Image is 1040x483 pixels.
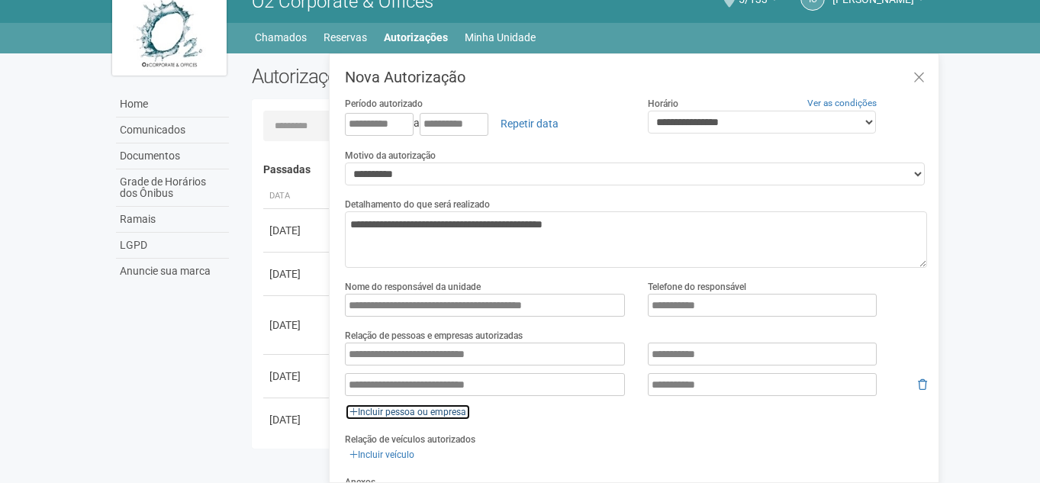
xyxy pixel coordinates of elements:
label: Relação de veículos autorizados [345,433,475,446]
a: Incluir veículo [345,446,419,463]
a: LGPD [116,233,229,259]
div: [DATE] [269,266,326,282]
a: Ver as condições [807,98,877,108]
h3: Nova Autorização [345,69,927,85]
div: [DATE] [269,317,326,333]
a: Repetir data [491,111,568,137]
label: Nome do responsável da unidade [345,280,481,294]
a: Comunicados [116,118,229,143]
h4: Passadas [263,164,917,175]
label: Detalhamento do que será realizado [345,198,490,211]
a: Minha Unidade [465,27,536,48]
label: Horário [648,97,678,111]
a: Grade de Horários dos Ônibus [116,169,229,207]
a: Documentos [116,143,229,169]
label: Período autorizado [345,97,423,111]
th: Data [263,184,332,209]
a: Home [116,92,229,118]
h2: Autorizações [252,65,578,88]
div: a [345,111,625,137]
a: Anuncie sua marca [116,259,229,284]
label: Telefone do responsável [648,280,746,294]
a: Autorizações [384,27,448,48]
a: Incluir pessoa ou empresa [345,404,471,420]
label: Relação de pessoas e empresas autorizadas [345,329,523,343]
div: [DATE] [269,223,326,238]
a: Chamados [255,27,307,48]
div: [DATE] [269,412,326,427]
i: Remover [918,379,927,390]
div: [DATE] [269,369,326,384]
a: Ramais [116,207,229,233]
label: Motivo da autorização [345,149,436,163]
a: Reservas [324,27,367,48]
